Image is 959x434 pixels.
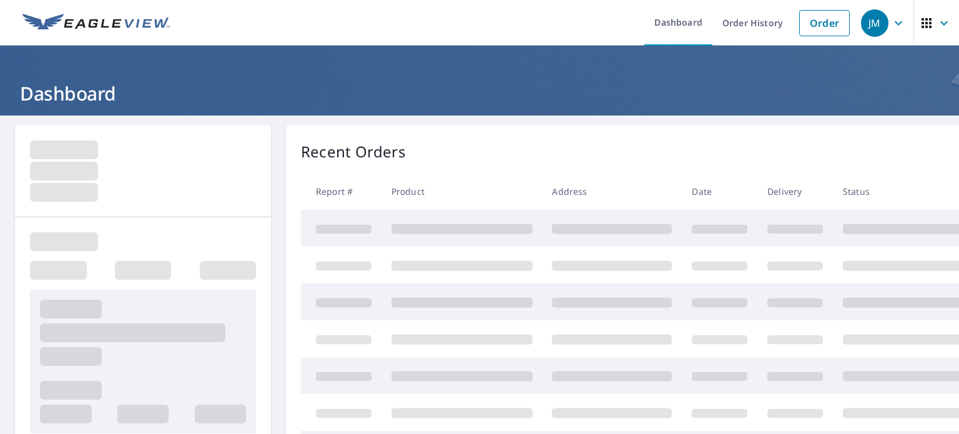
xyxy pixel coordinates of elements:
[301,141,406,163] p: Recent Orders
[682,173,757,210] th: Date
[301,173,381,210] th: Report #
[381,173,543,210] th: Product
[22,14,170,32] img: EV Logo
[15,81,944,106] h1: Dashboard
[799,10,850,36] a: Order
[757,173,833,210] th: Delivery
[542,173,682,210] th: Address
[861,9,888,37] div: JM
